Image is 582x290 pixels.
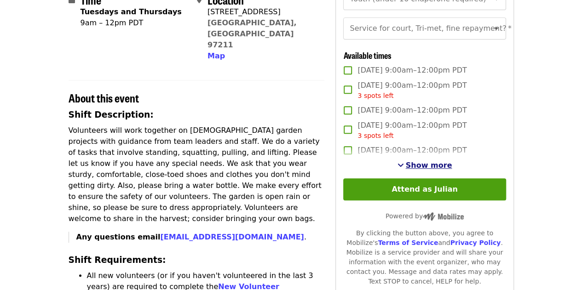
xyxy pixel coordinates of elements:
[357,120,467,141] span: [DATE] 9:00am–12:00pm PDT
[207,51,225,62] button: Map
[357,145,467,156] span: [DATE] 9:00am–12:00pm PDT
[207,18,297,49] a: [GEOGRAPHIC_DATA], [GEOGRAPHIC_DATA] 97211
[357,105,467,116] span: [DATE] 9:00am–12:00pm PDT
[160,233,304,241] a: [EMAIL_ADDRESS][DOMAIN_NAME]
[423,212,464,221] img: Powered by Mobilize
[357,80,467,101] span: [DATE] 9:00am–12:00pm PDT
[76,233,304,241] strong: Any questions email
[357,132,393,139] span: 3 spots left
[69,110,154,119] strong: Shift Description:
[398,160,452,171] button: See more timeslots
[357,65,467,76] span: [DATE] 9:00am–12:00pm PDT
[450,239,501,246] a: Privacy Policy
[343,49,391,61] span: Available times
[357,92,393,99] span: 3 spots left
[490,22,503,35] button: Open
[81,7,182,16] strong: Tuesdays and Thursdays
[69,125,325,224] p: Volunteers will work together on [DEMOGRAPHIC_DATA] garden projects with guidance from team leade...
[406,161,452,170] span: Show more
[386,212,464,220] span: Powered by
[81,17,182,28] div: 9am – 12pm PDT
[76,232,325,243] p: .
[343,228,506,286] div: By clicking the button above, you agree to Mobilize's and . Mobilize is a service provider and wi...
[69,255,166,265] strong: Shift Requirements:
[69,90,139,106] span: About this event
[378,239,438,246] a: Terms of Service
[207,6,317,17] div: [STREET_ADDRESS]
[207,51,225,60] span: Map
[343,178,506,200] button: Attend as Julian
